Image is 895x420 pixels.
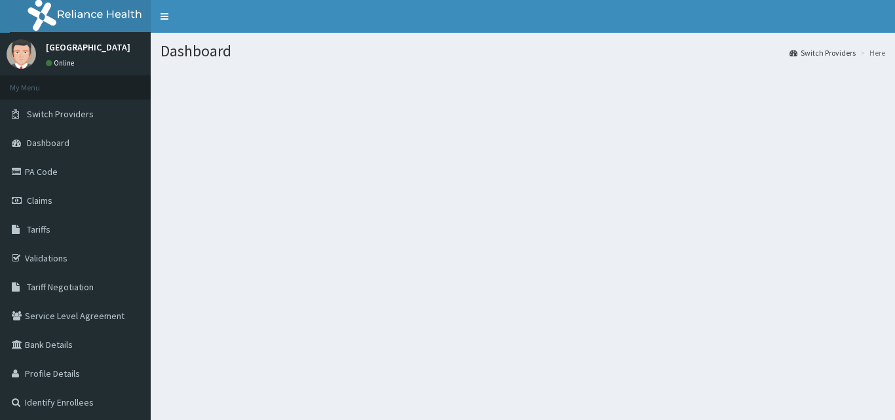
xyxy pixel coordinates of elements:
[27,281,94,293] span: Tariff Negotiation
[161,43,885,60] h1: Dashboard
[46,58,77,67] a: Online
[27,137,69,149] span: Dashboard
[7,39,36,69] img: User Image
[857,47,885,58] li: Here
[27,195,52,206] span: Claims
[27,108,94,120] span: Switch Providers
[46,43,130,52] p: [GEOGRAPHIC_DATA]
[27,223,50,235] span: Tariffs
[790,47,856,58] a: Switch Providers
